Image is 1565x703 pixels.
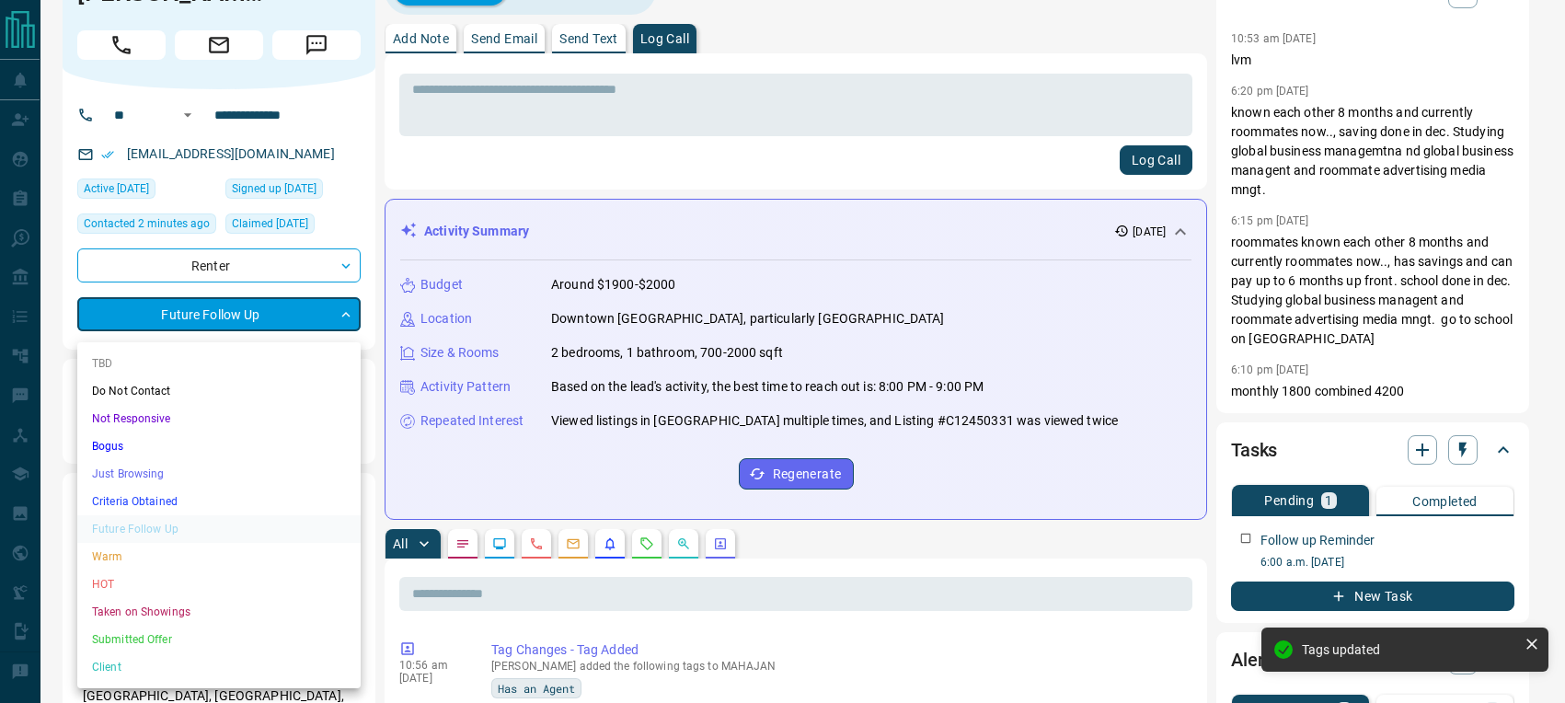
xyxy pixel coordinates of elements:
li: TBD [77,350,361,377]
li: Not Responsive [77,405,361,432]
div: Tags updated [1302,642,1517,657]
li: Just Browsing [77,460,361,488]
li: Taken on Showings [77,598,361,626]
li: Client [77,653,361,681]
li: Bogus [77,432,361,460]
li: Warm [77,543,361,570]
li: Do Not Contact [77,377,361,405]
li: Criteria Obtained [77,488,361,515]
li: HOT [77,570,361,598]
li: Submitted Offer [77,626,361,653]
